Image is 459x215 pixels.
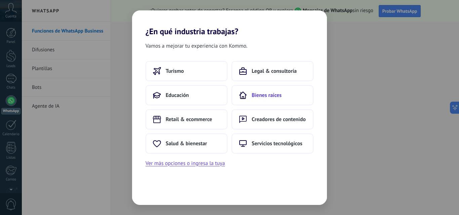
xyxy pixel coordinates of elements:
span: Bienes raíces [252,92,282,99]
span: Servicios tecnológicos [252,140,302,147]
button: Ver más opciones o ingresa la tuya [145,159,225,168]
button: Retail & ecommerce [145,109,227,129]
span: Educación [166,92,189,99]
span: Turismo [166,68,184,74]
button: Salud & bienestar [145,133,227,154]
h2: ¿En qué industria trabajas? [132,10,327,36]
button: Legal & consultoría [232,61,314,81]
button: Bienes raíces [232,85,314,105]
span: Legal & consultoría [252,68,297,74]
span: Creadores de contenido [252,116,306,123]
button: Turismo [145,61,227,81]
span: Retail & ecommerce [166,116,212,123]
button: Creadores de contenido [232,109,314,129]
button: Educación [145,85,227,105]
span: Vamos a mejorar tu experiencia con Kommo. [145,42,247,50]
button: Servicios tecnológicos [232,133,314,154]
span: Salud & bienestar [166,140,207,147]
